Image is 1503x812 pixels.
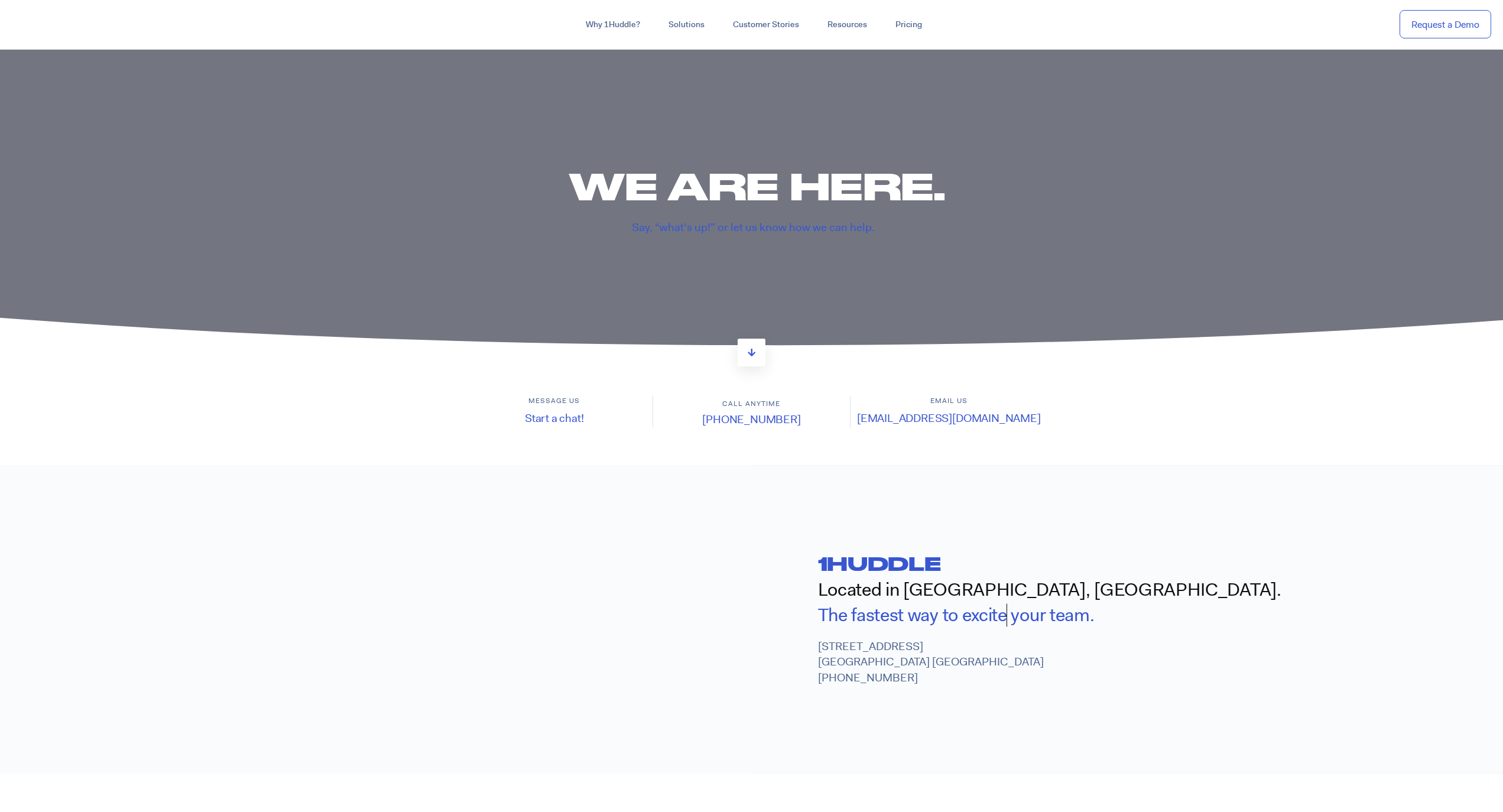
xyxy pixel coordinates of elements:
a: Start a chat! [525,411,584,426]
a: Solutions [654,14,719,35]
a: Customer Stories [719,14,813,35]
a: Resources [813,14,881,35]
h6: Call anytime [653,399,850,409]
span: your team. [1011,603,1094,627]
h6: Message us [456,396,653,406]
span: The fastest way to [818,603,958,627]
a: Why 1Huddle? [572,14,654,35]
span: excite [962,602,1007,628]
a: Request a Demo [1400,10,1491,39]
h1: We are here. [456,161,1059,211]
p: Say, “what’s up!” or let us know how we can help. [456,220,1050,236]
img: ... [12,13,96,35]
h6: Email us [850,396,1047,406]
a: [EMAIL_ADDRESS][DOMAIN_NAME] [857,411,1041,426]
a: Pricing [881,14,936,35]
a: [PHONE_NUMBER] [702,412,800,427]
